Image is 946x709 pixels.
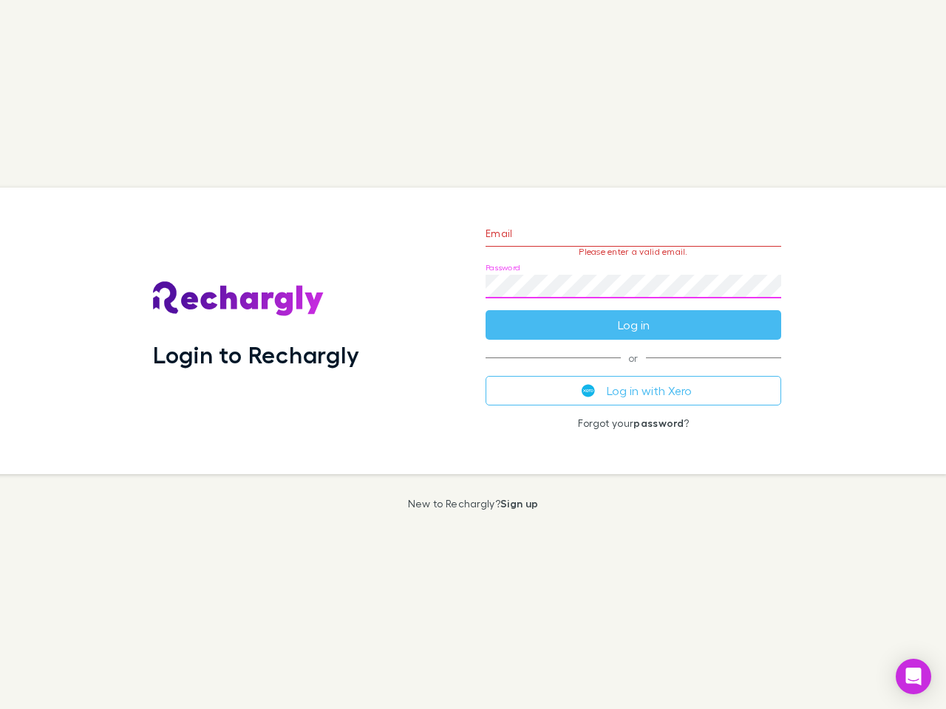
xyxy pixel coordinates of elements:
[633,417,684,429] a: password
[486,310,781,340] button: Log in
[486,417,781,429] p: Forgot your ?
[486,247,781,257] p: Please enter a valid email.
[408,498,539,510] p: New to Rechargly?
[153,340,359,369] h1: Login to Rechargly
[582,384,595,397] img: Xero's logo
[486,376,781,405] button: Log in with Xero
[486,262,520,273] label: Password
[153,281,324,317] img: Rechargly's Logo
[896,659,931,694] div: Open Intercom Messenger
[500,497,538,510] a: Sign up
